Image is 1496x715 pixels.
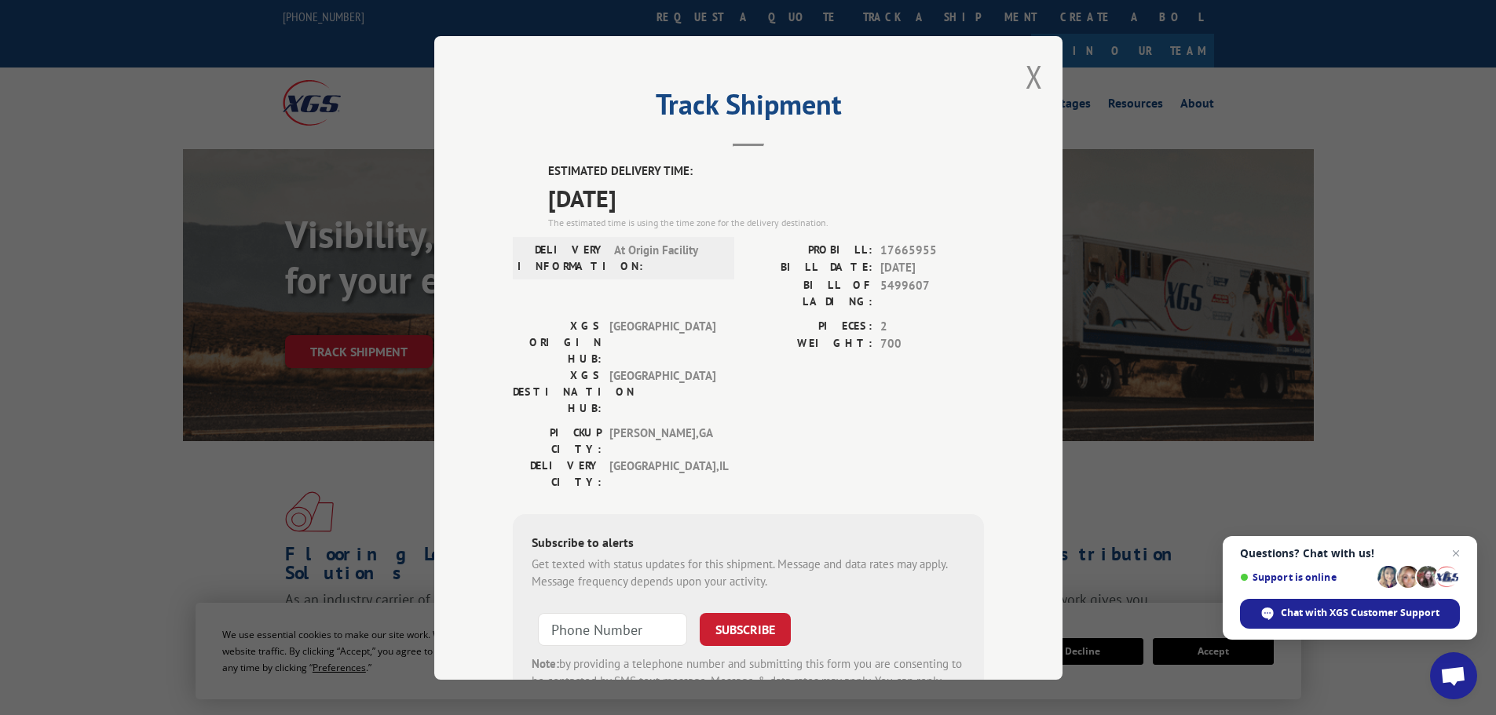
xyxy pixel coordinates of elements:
button: Close modal [1026,56,1043,97]
div: Chat with XGS Customer Support [1240,599,1460,629]
label: DELIVERY CITY: [513,457,602,490]
label: BILL OF LADING: [748,276,872,309]
span: At Origin Facility [614,241,720,274]
span: Questions? Chat with us! [1240,547,1460,560]
span: 2 [880,317,984,335]
span: [DATE] [880,259,984,277]
label: PROBILL: [748,241,872,259]
span: 17665955 [880,241,984,259]
div: Subscribe to alerts [532,532,965,555]
strong: Note: [532,655,559,670]
span: Support is online [1240,571,1372,583]
span: [GEOGRAPHIC_DATA] [609,317,715,367]
span: 5499607 [880,276,984,309]
label: XGS DESTINATION HUB: [513,367,602,416]
span: Chat with XGS Customer Support [1281,606,1439,620]
input: Phone Number [538,612,687,645]
span: [GEOGRAPHIC_DATA] [609,367,715,416]
div: by providing a telephone number and submitting this form you are consenting to be contacted by SM... [532,655,965,708]
label: BILL DATE: [748,259,872,277]
div: The estimated time is using the time zone for the delivery destination. [548,215,984,229]
h2: Track Shipment [513,93,984,123]
div: Get texted with status updates for this shipment. Message and data rates may apply. Message frequ... [532,555,965,590]
label: XGS ORIGIN HUB: [513,317,602,367]
span: [PERSON_NAME] , GA [609,424,715,457]
span: [GEOGRAPHIC_DATA] , IL [609,457,715,490]
div: Open chat [1430,652,1477,699]
span: 700 [880,335,984,353]
label: PICKUP CITY: [513,424,602,457]
button: SUBSCRIBE [700,612,791,645]
label: ESTIMATED DELIVERY TIME: [548,162,984,181]
label: DELIVERY INFORMATION: [518,241,606,274]
label: WEIGHT: [748,335,872,353]
span: Close chat [1447,544,1465,563]
label: PIECES: [748,317,872,335]
span: [DATE] [548,180,984,215]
